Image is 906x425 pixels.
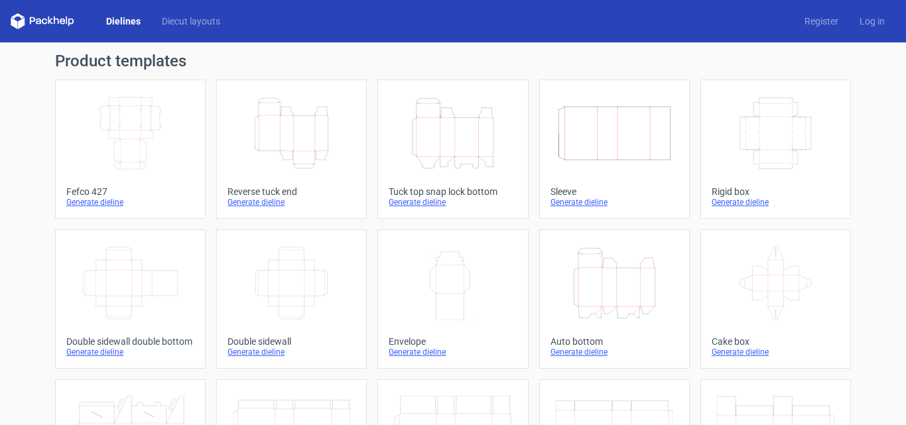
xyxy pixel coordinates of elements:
[96,15,151,28] a: Dielines
[794,15,849,28] a: Register
[389,336,517,347] div: Envelope
[55,80,206,219] a: Fefco 427Generate dieline
[216,229,367,369] a: Double sidewallGenerate dieline
[539,229,690,369] a: Auto bottomGenerate dieline
[227,347,356,357] div: Generate dieline
[55,53,851,69] h1: Product templates
[66,347,194,357] div: Generate dieline
[849,15,895,28] a: Log in
[712,347,840,357] div: Generate dieline
[550,186,679,197] div: Sleeve
[377,229,528,369] a: EnvelopeGenerate dieline
[550,336,679,347] div: Auto bottom
[377,80,528,219] a: Tuck top snap lock bottomGenerate dieline
[712,336,840,347] div: Cake box
[700,80,851,219] a: Rigid boxGenerate dieline
[389,197,517,208] div: Generate dieline
[712,186,840,197] div: Rigid box
[550,197,679,208] div: Generate dieline
[66,186,194,197] div: Fefco 427
[55,229,206,369] a: Double sidewall double bottomGenerate dieline
[389,186,517,197] div: Tuck top snap lock bottom
[66,336,194,347] div: Double sidewall double bottom
[66,197,194,208] div: Generate dieline
[700,229,851,369] a: Cake boxGenerate dieline
[151,15,231,28] a: Diecut layouts
[227,186,356,197] div: Reverse tuck end
[216,80,367,219] a: Reverse tuck endGenerate dieline
[550,347,679,357] div: Generate dieline
[227,197,356,208] div: Generate dieline
[227,336,356,347] div: Double sidewall
[389,347,517,357] div: Generate dieline
[539,80,690,219] a: SleeveGenerate dieline
[712,197,840,208] div: Generate dieline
